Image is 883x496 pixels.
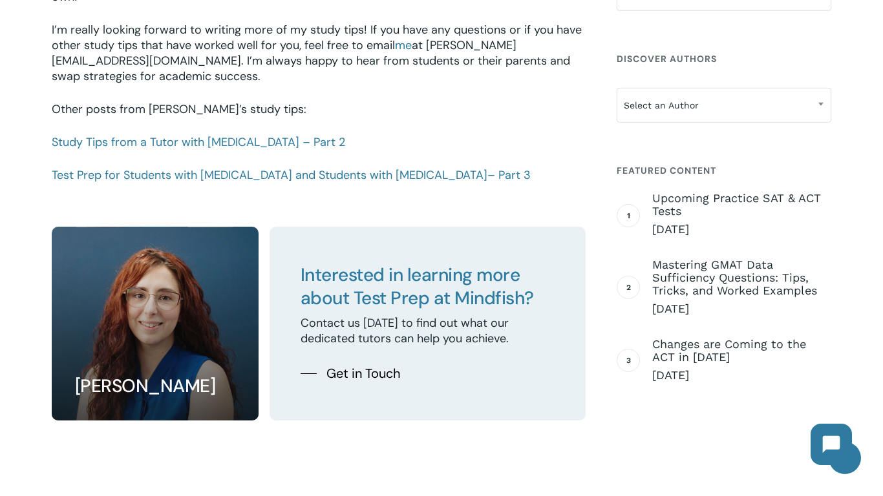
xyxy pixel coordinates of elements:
p: Other posts from [PERSON_NAME]’s study tips: [52,101,586,134]
span: Upcoming Practice SAT & ACT Tests [652,192,831,218]
span: at [PERSON_NAME][EMAIL_ADDRESS][DOMAIN_NAME]. I’m always happy to hear from students or their par... [52,37,570,84]
a: Get in Touch [301,364,401,383]
span: [DATE] [652,301,831,316]
span: Select an Author [617,92,831,119]
span: I’m really looking forward to writing more of my study tips! If you have any questions or if you ... [52,22,582,53]
a: Study Tips from a Tutor with [MEDICAL_DATA] – Part 2 [52,134,345,150]
iframe: Chatbot [798,411,865,478]
span: Changes are Coming to the ACT in [DATE] [652,338,831,364]
a: Upcoming Practice SAT & ACT Tests [DATE] [652,192,831,237]
span: – Part 3 [487,167,531,183]
span: Mastering GMAT Data Sufficiency Questions: Tips, Tricks, and Worked Examples [652,258,831,297]
span: [DATE] [652,367,831,383]
a: Test Prep for Students with [MEDICAL_DATA] and Students with [MEDICAL_DATA]– Part 3 [52,167,531,183]
h4: Featured Content [617,159,831,182]
span: [DATE] [652,222,831,237]
span: Select an Author [617,88,831,123]
a: me [395,37,412,53]
h4: Discover Authors [617,47,831,70]
span: Interested in learning more about Test Prep at Mindfish? [301,263,534,310]
p: Contact us [DATE] to find out what our dedicated tutors can help you achieve. [301,315,555,346]
a: Changes are Coming to the ACT in [DATE] [DATE] [652,338,831,383]
a: Mastering GMAT Data Sufficiency Questions: Tips, Tricks, and Worked Examples [DATE] [652,258,831,316]
span: Get in Touch [326,364,401,383]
